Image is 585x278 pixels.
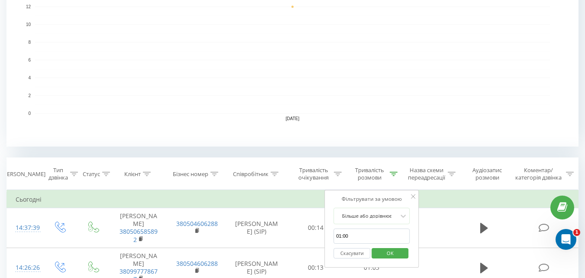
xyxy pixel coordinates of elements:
[556,229,576,250] iframe: Intercom live chat
[120,227,158,243] a: 380506585892
[28,93,31,98] text: 2
[513,167,564,181] div: Коментар/категорія дзвінка
[173,170,208,178] div: Бізнес номер
[286,116,300,121] text: [DATE]
[372,248,408,259] button: OK
[26,22,31,27] text: 10
[573,229,580,236] span: 1
[176,219,218,228] a: 380504606288
[28,40,31,45] text: 8
[26,4,31,9] text: 12
[333,248,370,259] button: Скасувати
[83,170,100,178] div: Статус
[124,170,141,178] div: Клієнт
[48,167,68,181] div: Тип дзвінка
[352,167,388,181] div: Тривалість розмови
[333,229,410,244] input: 00:00
[28,58,31,62] text: 6
[28,111,31,116] text: 0
[407,167,446,181] div: Назва схеми переадресації
[333,195,410,203] div: Фільтрувати за умовою
[16,219,34,236] div: 14:37:39
[16,259,34,276] div: 14:26:26
[110,208,168,248] td: [PERSON_NAME]
[233,170,268,178] div: Співробітник
[226,208,288,248] td: [PERSON_NAME] (SIP)
[2,170,45,178] div: [PERSON_NAME]
[176,259,218,268] a: 380504606288
[28,75,31,80] text: 4
[296,167,332,181] div: Тривалість очікування
[7,191,579,208] td: Сьогодні
[378,246,402,260] span: OK
[465,167,509,181] div: Аудіозапис розмови
[288,208,344,248] td: 00:14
